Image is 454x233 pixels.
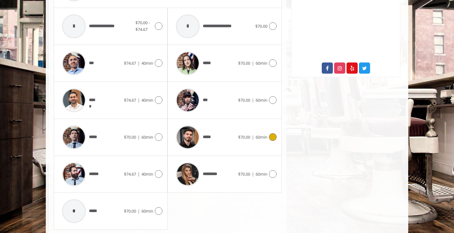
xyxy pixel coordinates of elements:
[124,60,136,66] span: $74.67
[252,60,254,66] span: |
[135,20,150,32] span: $70.00 - $74.67
[138,208,140,214] span: |
[124,97,136,103] span: $74.67
[252,171,254,177] span: |
[141,171,153,177] span: 40min
[141,60,153,66] span: 40min
[256,60,267,66] span: 60min
[138,60,140,66] span: |
[256,171,267,177] span: 60min
[138,97,140,103] span: |
[141,134,153,140] span: 60min
[255,23,267,29] span: $70.00
[238,97,250,103] span: $70.00
[238,171,250,177] span: $70.00
[124,171,136,177] span: $74.67
[138,171,140,177] span: |
[124,208,136,214] span: $70.00
[256,97,267,103] span: 60min
[252,134,254,140] span: |
[141,97,153,103] span: 40min
[252,97,254,103] span: |
[141,208,153,214] span: 60min
[238,134,250,140] span: $70.00
[256,134,267,140] span: 60min
[124,134,136,140] span: $70.00
[138,134,140,140] span: |
[238,60,250,66] span: $70.00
